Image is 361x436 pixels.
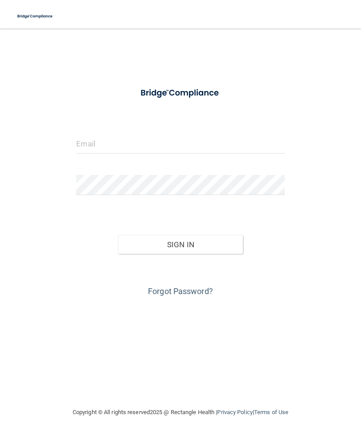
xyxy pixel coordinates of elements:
[148,287,213,296] a: Forgot Password?
[118,235,243,254] button: Sign In
[76,133,284,154] input: Email
[18,398,343,427] div: Copyright © All rights reserved 2025 @ Rectangle Health | |
[132,82,230,104] img: bridge_compliance_login_screen.278c3ca4.svg
[13,7,57,25] img: bridge_compliance_login_screen.278c3ca4.svg
[254,409,288,415] a: Terms of Use
[217,409,252,415] a: Privacy Policy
